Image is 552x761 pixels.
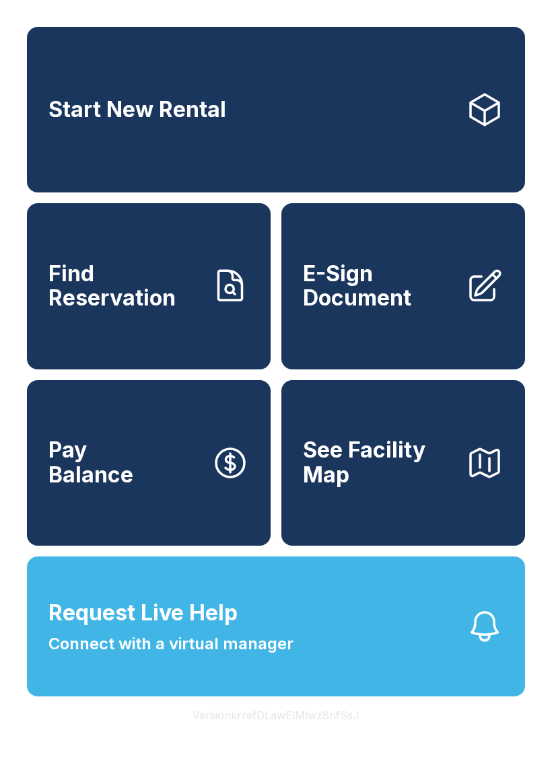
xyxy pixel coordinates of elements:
button: See Facility Map [281,380,525,546]
span: Pay Balance [48,438,133,487]
button: PayBalance [27,380,271,546]
button: Request Live HelpConnect with a virtual manager [27,556,525,696]
span: Find Reservation [48,262,201,311]
button: VersionkrrefDLawElMlwz8nfSsJ [182,696,370,734]
span: E-Sign Document [303,262,455,311]
span: Connect with a virtual manager [48,632,294,656]
a: E-Sign Document [281,203,525,369]
a: Start New Rental [27,27,525,192]
span: Start New Rental [48,98,226,122]
a: Find Reservation [27,203,271,369]
span: Request Live Help [48,597,238,629]
span: See Facility Map [303,438,455,487]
